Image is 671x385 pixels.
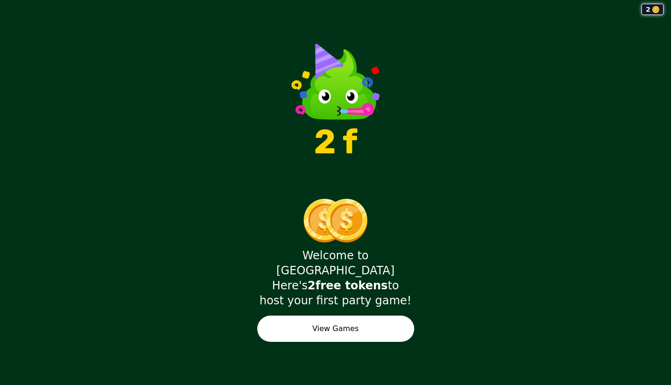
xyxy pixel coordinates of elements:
[641,4,664,15] div: 2
[303,199,368,242] img: double tokens
[257,316,414,342] button: View Games
[308,279,388,292] strong: 2 free tokens
[314,125,358,159] p: 2 f
[291,36,380,120] img: Wasabi Mascot
[652,6,659,13] img: coin
[257,248,414,308] div: Welcome to [GEOGRAPHIC_DATA] Here's to host your first party game!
